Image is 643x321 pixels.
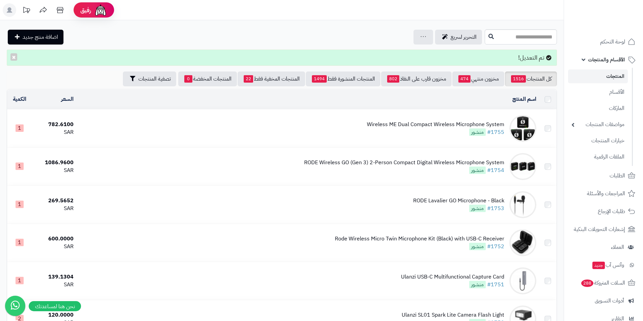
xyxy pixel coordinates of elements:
[16,201,24,208] span: 1
[451,33,477,41] span: التحرير لسريع
[509,229,536,256] img: Rode Wireless Micro Twin Microphone Kit (Black) with USB-C Receiver
[18,3,35,19] a: تحديثات المنصة
[610,171,625,180] span: الطلبات
[568,134,628,148] a: خيارات المنتجات
[598,207,625,216] span: طلبات الإرجاع
[600,37,625,47] span: لوحة التحكم
[509,191,536,218] img: RODE Lavalier GO Microphone - Black
[178,71,237,86] a: المنتجات المخفضة0
[568,221,639,237] a: إشعارات التحويلات البنكية
[469,167,486,174] span: منشور
[568,150,628,164] a: الملفات الرقمية
[238,71,305,86] a: المنتجات المخفية فقط22
[304,159,504,167] div: RODE Wireless GO (Gen 3) 2-Person Compact Digital Wireless Microphone System
[61,95,74,103] a: السعر
[509,115,536,142] img: Wireless ME Dual Compact Wireless Microphone System
[34,197,74,205] div: 269.5652
[452,71,504,86] a: مخزون منتهي474
[7,50,557,66] div: تم التعديل!
[568,203,639,220] a: طلبات الإرجاع
[306,71,380,86] a: المنتجات المنشورة فقط1494
[8,30,63,45] a: اضافة منتج جديد
[592,262,605,269] span: جديد
[469,205,486,212] span: منشور
[402,311,504,319] div: Ulanzi SL01 Spark Lite Camera Flash Light
[512,95,536,103] a: اسم المنتج
[568,185,639,202] a: المراجعات والأسئلة
[34,243,74,251] div: SAR
[574,225,625,234] span: إشعارات التحويلات البنكية
[34,205,74,212] div: SAR
[413,197,504,205] div: RODE Lavalier GO Microphone - Black
[509,267,536,294] img: Ulanzi USB-C Multifunctional Capture Card
[387,75,399,83] span: 802
[16,277,24,284] span: 1
[184,75,192,83] span: 0
[401,273,504,281] div: Ulanzi USB-C Multifunctional Capture Card
[509,153,536,180] img: RODE Wireless GO (Gen 3) 2-Person Compact Digital Wireless Microphone System
[592,260,624,270] span: وآتس آب
[568,34,639,50] a: لوحة التحكم
[568,85,628,99] a: الأقسام
[588,55,625,64] span: الأقسام والمنتجات
[34,121,74,128] div: 782.6100
[487,242,504,251] a: #1752
[94,3,107,17] img: ai-face.png
[34,281,74,289] div: SAR
[597,19,637,33] img: logo-2.png
[34,311,74,319] div: 120.0000
[16,239,24,246] span: 1
[34,128,74,136] div: SAR
[312,75,327,83] span: 1494
[16,163,24,170] span: 1
[13,95,26,103] a: الكمية
[487,166,504,174] a: #1754
[568,239,639,255] a: العملاء
[458,75,471,83] span: 474
[23,33,58,41] span: اضافة منتج جديد
[469,128,486,136] span: منشور
[568,275,639,291] a: السلات المتروكة288
[581,278,625,288] span: السلات المتروكة
[595,296,624,305] span: أدوات التسويق
[244,75,253,83] span: 22
[80,6,91,14] span: رفيق
[10,53,17,61] button: ×
[435,30,482,45] a: التحرير لسريع
[34,167,74,174] div: SAR
[581,280,593,287] span: 288
[505,71,557,86] a: كل المنتجات1516
[469,243,486,250] span: منشور
[335,235,504,243] div: Rode Wireless Micro Twin Microphone Kit (Black) with USB-C Receiver
[568,257,639,273] a: وآتس آبجديد
[568,293,639,309] a: أدوات التسويق
[568,69,628,83] a: المنتجات
[34,235,74,243] div: 600.0000
[34,159,74,167] div: 1086.9600
[381,71,452,86] a: مخزون قارب على النفاذ802
[568,101,628,116] a: الماركات
[568,117,628,132] a: مواصفات المنتجات
[16,124,24,132] span: 1
[611,242,624,252] span: العملاء
[487,128,504,136] a: #1755
[138,75,171,83] span: تصفية المنتجات
[487,281,504,289] a: #1751
[487,204,504,212] a: #1753
[34,273,74,281] div: 139.1304
[587,189,625,198] span: المراجعات والأسئلة
[367,121,504,128] div: Wireless ME Dual Compact Wireless Microphone System
[568,168,639,184] a: الطلبات
[511,75,526,83] span: 1516
[123,71,176,86] button: تصفية المنتجات
[469,281,486,288] span: منشور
